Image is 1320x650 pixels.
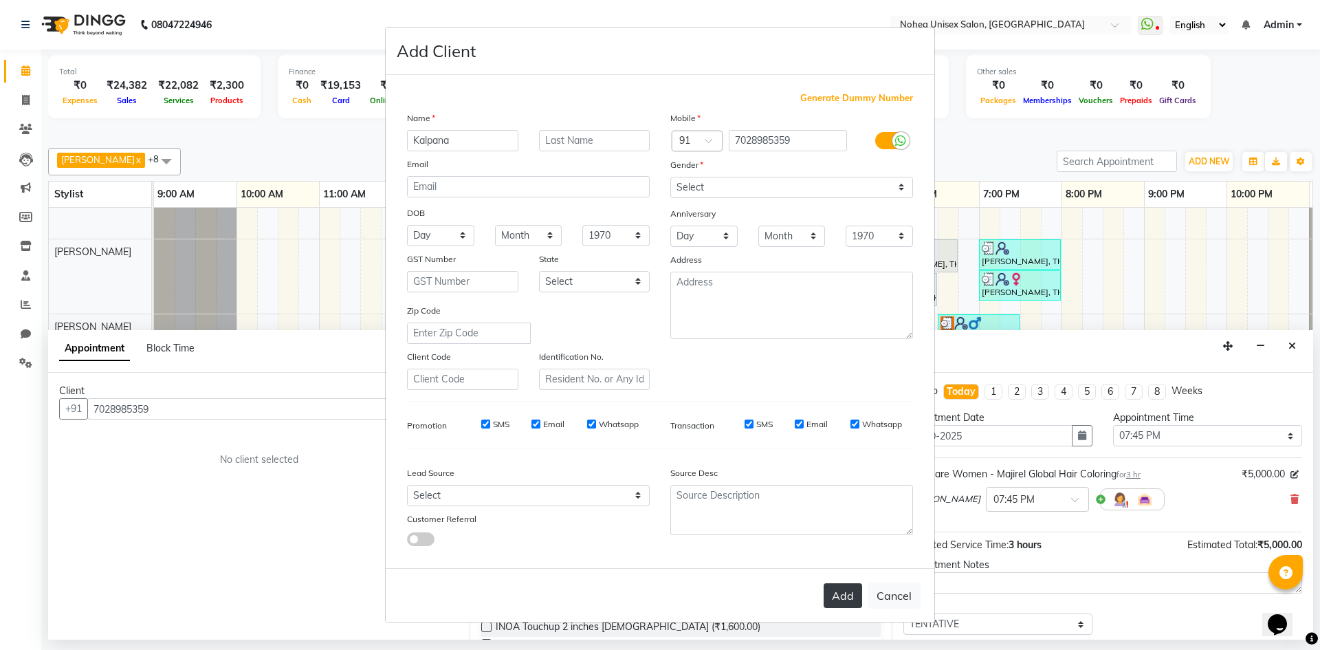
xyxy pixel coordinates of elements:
label: Email [543,418,564,431]
input: Email [407,176,650,197]
label: Source Desc [670,467,718,479]
input: Enter Zip Code [407,323,531,344]
label: SMS [756,418,773,431]
label: State [539,253,559,266]
label: SMS [493,418,509,431]
label: Name [407,112,435,124]
span: Generate Dummy Number [800,91,913,105]
button: Cancel [868,583,921,609]
button: Add [824,583,862,608]
input: Last Name [539,130,650,151]
label: Client Code [407,351,451,363]
label: Customer Referral [407,513,476,526]
input: Resident No. or Any Id [539,369,650,390]
label: Email [407,158,428,171]
label: Lead Source [407,467,454,479]
label: Email [806,418,828,431]
label: GST Number [407,253,456,266]
h4: Add Client [397,39,476,63]
label: Anniversary [670,208,716,220]
label: DOB [407,207,425,219]
label: Mobile [670,112,701,124]
label: Address [670,254,702,266]
label: Whatsapp [862,418,902,431]
input: First Name [407,130,518,151]
input: Client Code [407,369,518,390]
input: Mobile [729,130,848,151]
input: GST Number [407,271,518,292]
label: Transaction [670,420,714,432]
label: Zip Code [407,305,441,317]
label: Whatsapp [599,418,639,431]
label: Identification No. [539,351,604,363]
label: Gender [670,159,703,171]
label: Promotion [407,420,447,432]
